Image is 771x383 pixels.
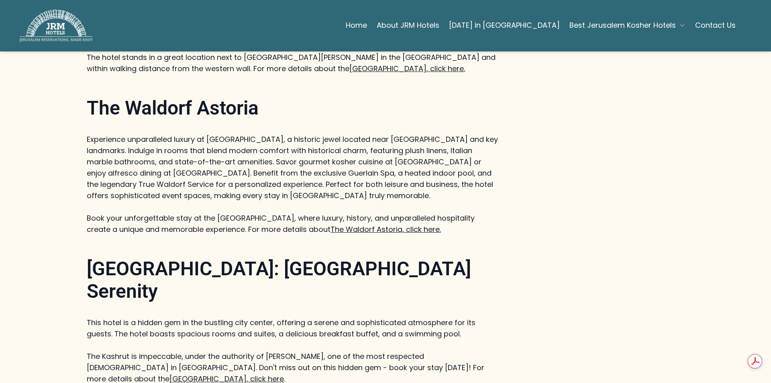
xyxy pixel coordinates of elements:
[87,96,259,119] strong: The Waldorf Astoria
[346,17,367,33] a: Home
[377,17,439,33] a: About JRM Hotels
[349,63,465,74] a: [GEOGRAPHIC_DATA], click here.
[569,17,685,33] button: Best Jerusalem Kosher Hotels
[330,224,441,234] a: The Waldorf Astoria, click here.
[87,213,498,235] p: Book your unforgettable stay at the [GEOGRAPHIC_DATA], where luxury, history, and unparalleled ho...
[87,257,471,303] strong: [GEOGRAPHIC_DATA]: [GEOGRAPHIC_DATA] Serenity
[19,10,92,42] img: JRM Hotels
[87,134,498,201] p: Experience unparalleled luxury at [GEOGRAPHIC_DATA], a historic jewel located near [GEOGRAPHIC_DA...
[449,17,560,33] a: [DATE] in [GEOGRAPHIC_DATA]
[569,20,676,31] span: Best Jerusalem Kosher Hotels
[87,52,498,74] p: The hotel stands in a great location next to [GEOGRAPHIC_DATA][PERSON_NAME] in the [GEOGRAPHIC_DA...
[695,17,736,33] a: Contact Us
[87,317,498,340] p: This hotel is a hidden gem in the bustling city center, offering a serene and sophisticated atmos...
